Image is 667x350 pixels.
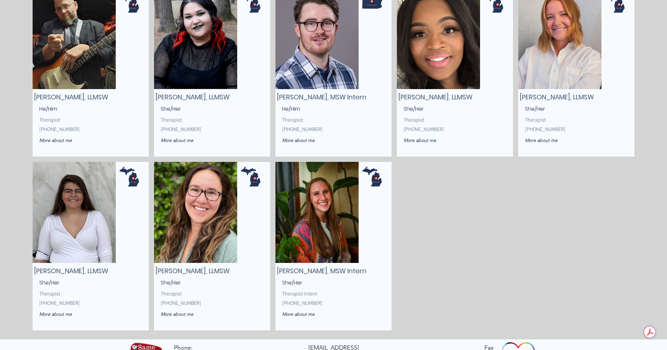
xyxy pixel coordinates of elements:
img: Dot 3.png [241,35,261,55]
span: Therapist [161,290,182,297]
span: [PERSON_NAME], LLMSW [34,92,108,102]
span: Therapist [39,116,60,123]
a: More about me [39,308,90,320]
img: Dot 3.png [119,253,139,273]
span: [PERSON_NAME], MSW Intern [277,92,366,102]
span: [PERSON_NAME], LLMSW [520,92,594,102]
img: Dot 3.png [484,135,504,155]
img: Dot 3.png [241,209,261,229]
span: More about me [39,311,72,317]
img: Dot 3.png [119,14,139,34]
img: Dot 3.png [241,187,261,207]
img: Dot 3.png [484,96,504,116]
a: More about me [161,308,212,320]
span: [PERSON_NAME], LLMSW [398,92,472,102]
span: Therapist [282,116,303,123]
span: [PHONE_NUMBER] [161,299,201,306]
span: More about me [404,137,436,143]
img: Dot 3.png [241,135,261,155]
img: Dot 3.png [605,35,625,55]
a: More about me [282,308,333,320]
img: Dot 3.png [484,57,504,77]
span: She/Her [525,105,545,113]
span: [PHONE_NUMBER] [404,126,444,133]
img: Dot 3.png [484,79,504,99]
img: Dot 3.png [119,209,139,229]
img: Dot 3.png [241,96,261,116]
img: Dot 3.png [119,96,139,116]
img: Dot 3.png [605,96,625,116]
img: Dot 3.png [119,79,139,99]
img: Dot 3.png [241,79,261,99]
img: Dot 3.png [119,57,139,77]
img: Dot 3.png [241,113,261,133]
span: [PHONE_NUMBER] [282,299,323,306]
img: Dot 3.png [484,113,504,133]
span: More about me [282,311,315,317]
img: Dot 3.png [484,35,504,55]
img: Dot 3.png [362,14,382,34]
span: She/Her [39,279,60,287]
span: [PHONE_NUMBER] [525,126,566,133]
img: Dot 3.png [362,270,382,290]
img: Dot 3.png [362,135,382,155]
span: Therapist [404,116,424,123]
a: More about me [525,135,576,146]
span: [PERSON_NAME], LLMSW [34,266,108,276]
img: Dot 3.png [605,113,625,133]
span: She/Her [161,279,181,287]
img: Dot 3.png [362,79,382,99]
img: Dot 3.png [605,14,625,34]
img: Dot 3.png [605,57,625,77]
img: Dot 3.png [362,287,382,307]
img: Dot 3.png [119,187,139,207]
img: Dot 3.png [119,231,139,251]
span: Therapist [39,290,60,297]
img: Dot 3.png [241,167,261,186]
img: Dot 3.png [119,167,139,186]
img: Dot 3.png [241,57,261,77]
img: Dot 3.png [119,287,139,307]
img: Dot 3.png [605,79,625,99]
img: Dot 3.png [241,231,261,251]
span: [PHONE_NUMBER] [282,126,323,133]
img: Dot 3.png [362,113,382,133]
span: [PHONE_NUMBER] [39,126,80,133]
img: Dot 3.png [362,187,382,207]
span: More about me [282,137,315,143]
span: She/Her [404,105,424,113]
span: He/Him [282,105,300,113]
span: She/Her [282,279,302,287]
img: Dot 3.png [362,309,382,329]
img: Dot 3.png [119,270,139,290]
a: More about me [161,135,212,146]
img: Dot 3.png [119,113,139,133]
span: [PERSON_NAME], MSW Intern [277,266,366,276]
img: Dot 3.png [241,253,261,273]
span: [PERSON_NAME], LLMSW [155,266,230,276]
span: [PHONE_NUMBER] [161,126,201,133]
a: More about me [39,135,90,146]
span: More about me [39,137,72,143]
img: Dot 3.png [605,135,625,155]
img: Dot 3.png [241,287,261,307]
span: She/Her [161,105,181,113]
img: Dot 3.png [362,231,382,251]
a: More about me [404,135,454,146]
span: [PERSON_NAME], LLMSW [155,92,230,102]
img: Dot 3.png [362,209,382,229]
span: More about me [525,137,558,143]
img: Dot 3.png [119,35,139,55]
img: Dot 3.png [362,35,382,55]
img: Dot 3.png [241,309,261,329]
img: Dot 3.png [362,96,382,116]
img: Dot 3.png [241,14,261,34]
span: He/Him [39,105,57,113]
span: More about me [161,311,193,317]
span: [PHONE_NUMBER] [39,299,80,306]
span: Therapist [161,116,182,123]
span: Therapist [525,116,546,123]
